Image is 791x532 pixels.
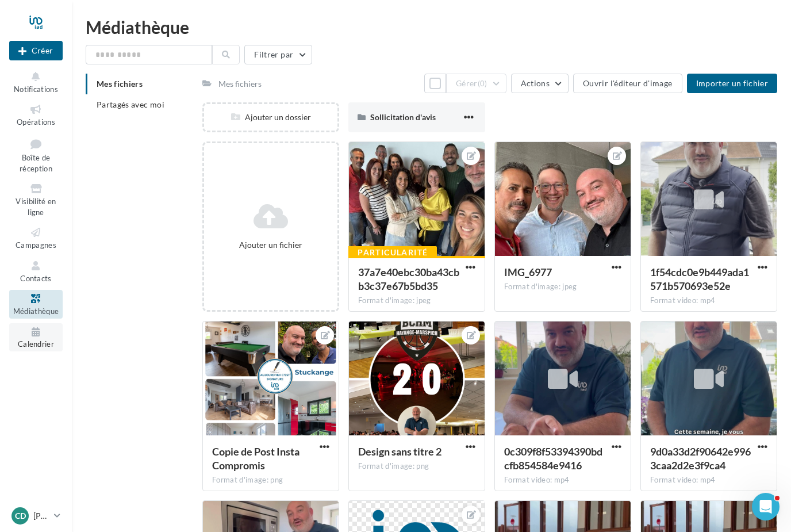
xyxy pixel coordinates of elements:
[16,197,56,217] span: Visibilité en ligne
[97,79,143,89] span: Mes fichiers
[511,74,569,93] button: Actions
[13,307,59,316] span: Médiathèque
[20,274,52,283] span: Contacts
[209,239,333,251] div: Ajouter un fichier
[446,74,506,93] button: Gérer(0)
[16,240,56,250] span: Campagnes
[33,510,49,522] p: [PERSON_NAME]
[9,101,63,129] a: Opérations
[218,78,262,90] div: Mes fichiers
[9,41,63,60] button: Créer
[9,180,63,219] a: Visibilité en ligne
[14,85,58,94] span: Notifications
[358,461,475,472] div: Format d'image: png
[504,445,602,472] span: 0c309f8f53394390bdcfb854584e9416
[9,224,63,252] a: Campagnes
[696,78,769,88] span: Importer un fichier
[9,134,63,176] a: Boîte de réception
[15,510,26,522] span: Cd
[244,45,312,64] button: Filtrer par
[20,153,52,173] span: Boîte de réception
[650,266,749,292] span: 1f54cdc0e9b449ada1571b570693e52e
[650,445,751,472] span: 9d0a33d2f90642e9963caa2d2e3f9ca4
[212,475,329,485] div: Format d'image: png
[9,257,63,285] a: Contacts
[9,323,63,351] a: Calendrier
[504,475,621,485] div: Format video: mp4
[9,505,63,527] a: Cd [PERSON_NAME]
[212,445,299,472] span: Copie de Post Insta Compromis
[97,99,164,109] span: Partagés avec moi
[348,246,437,259] div: Particularité
[17,117,55,127] span: Opérations
[573,74,682,93] button: Ouvrir l'éditeur d'image
[650,475,767,485] div: Format video: mp4
[204,112,337,123] div: Ajouter un dossier
[521,78,550,88] span: Actions
[358,445,441,458] span: Design sans titre 2
[86,18,777,36] div: Médiathèque
[504,282,621,292] div: Format d'image: jpeg
[650,296,767,306] div: Format video: mp4
[752,493,780,520] iframe: Intercom live chat
[687,74,778,93] button: Importer un fichier
[504,266,552,278] span: IMG_6977
[358,266,459,292] span: 37a7e40ebc30ba43cbb3c37e67b5bd35
[370,112,436,122] span: Sollicitation d'avis
[358,296,475,306] div: Format d'image: jpeg
[18,340,54,349] span: Calendrier
[9,68,63,96] button: Notifications
[9,290,63,318] a: Médiathèque
[9,41,63,60] div: Nouvelle campagne
[478,79,487,88] span: (0)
